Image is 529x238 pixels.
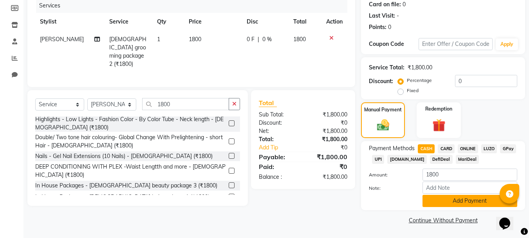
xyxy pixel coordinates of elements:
span: | [258,35,259,44]
span: [PERSON_NAME] [40,36,84,43]
div: Discount: [369,77,393,85]
div: Total: [253,135,303,144]
div: Double/ Two tone hair colouring- Global Change With Prelightening - short Hair - [DEMOGRAPHIC_DAT... [35,133,226,150]
label: Manual Payment [364,106,402,113]
div: Payable: [253,152,303,162]
span: 1800 [293,36,306,43]
th: Service [105,13,152,31]
label: Redemption [425,105,452,113]
span: [DEMOGRAPHIC_DATA] grooming package 2 (₹1800) [109,36,146,67]
div: In House Packages - [DEMOGRAPHIC_DATA] hair package 1 (₹1800) [35,193,209,201]
input: Search or Scan [142,98,229,110]
input: Amount [422,169,517,181]
a: Continue Without Payment [363,216,524,225]
div: - [397,12,399,20]
span: 1 [157,36,160,43]
div: ₹0 [312,144,354,152]
div: Net: [253,127,303,135]
span: CARD [438,144,455,153]
div: Discount: [253,119,303,127]
div: Nails - Gel Nail Extensions (10 Nails) - [DEMOGRAPHIC_DATA] (₹1800) [35,152,213,160]
div: ₹1,800.00 [303,127,353,135]
label: Fixed [407,87,419,94]
div: ₹1,800.00 [408,64,432,72]
div: Paid: [253,162,303,171]
div: Balance : [253,173,303,181]
button: Add Payment [422,195,517,207]
div: 0 [403,0,406,9]
div: Coupon Code [369,40,418,48]
img: _cash.svg [373,118,393,132]
div: Service Total: [369,64,404,72]
a: Add Tip [253,144,311,152]
span: 0 F [247,35,255,44]
span: Payment Methods [369,144,415,153]
div: Highlights - Low Lights - Fashion Color - By Color Tube - Neck length - [DEMOGRAPHIC_DATA] (₹1800) [35,115,226,132]
span: MariDeal [456,155,479,164]
span: UPI [372,155,384,164]
div: ₹0 [303,119,353,127]
span: Total [259,99,277,107]
th: Action [321,13,347,31]
span: 0 % [262,35,272,44]
span: 1800 [189,36,201,43]
div: Sub Total: [253,111,303,119]
div: ₹1,800.00 [303,152,353,162]
iframe: chat widget [496,207,521,230]
th: Qty [152,13,184,31]
label: Percentage [407,77,432,84]
div: In House Packages - [DEMOGRAPHIC_DATA] beauty package 3 (₹1800) [35,182,217,190]
div: ₹1,800.00 [303,173,353,181]
div: Card on file: [369,0,401,9]
div: DEEP CONDITIONING WITH PLEX -Waist Lengtth and more - [DEMOGRAPHIC_DATA] (₹1800) [35,163,226,179]
button: Apply [496,38,518,50]
div: Points: [369,23,386,31]
div: ₹1,800.00 [303,111,353,119]
span: ONLINE [458,144,478,153]
input: Enter Offer / Coupon Code [419,38,493,50]
div: Last Visit: [369,12,395,20]
label: Note: [363,185,416,192]
label: Amount: [363,171,416,178]
span: DefiDeal [430,155,453,164]
img: _gift.svg [428,117,450,133]
th: Price [184,13,242,31]
span: [DOMAIN_NAME] [387,155,427,164]
th: Total [289,13,322,31]
span: LUZO [481,144,497,153]
span: GPay [500,144,516,153]
div: ₹0 [303,162,353,171]
th: Stylist [35,13,105,31]
th: Disc [242,13,289,31]
div: ₹1,800.00 [303,135,353,144]
div: 0 [388,23,391,31]
span: CASH [418,144,435,153]
input: Add Note [422,182,517,194]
